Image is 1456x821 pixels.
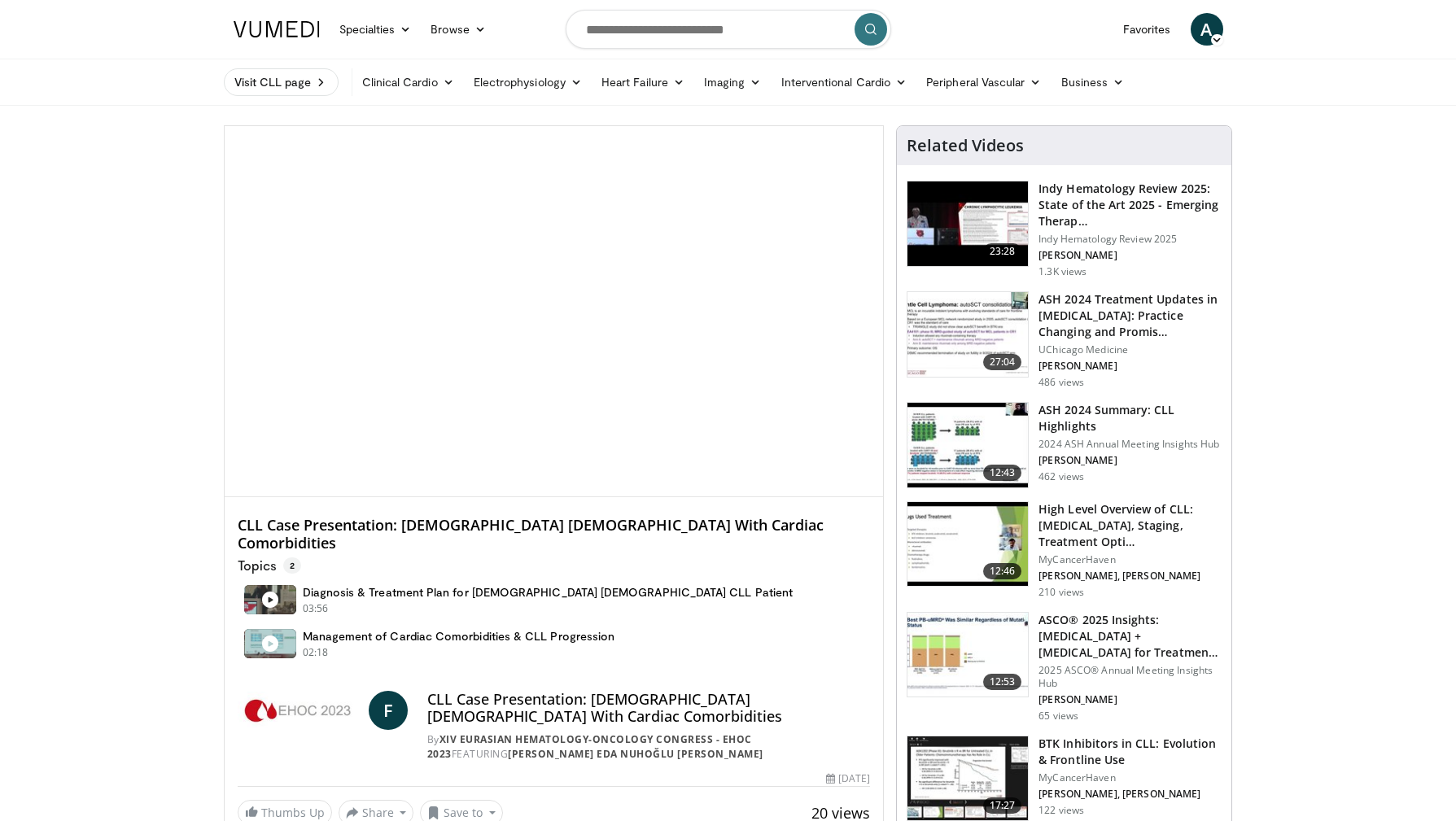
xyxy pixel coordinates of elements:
[907,403,1028,487] img: 4217ddbd-4c2b-4f79-a613-8965387d2152.150x105_q85_crop-smart_upscale.jpg
[983,354,1022,370] span: 27:04
[303,645,329,660] p: 02:18
[1038,233,1222,246] p: Indy Hematology Review 2025
[907,136,1024,155] h4: Related Videos
[238,557,301,574] p: Topics
[1038,771,1222,784] p: MyCancerHaven
[225,126,884,497] video-js: Video Player
[303,629,615,644] h4: Management of Cardiac Comorbidities & CLL Progression
[983,797,1022,814] span: 17:27
[983,563,1022,579] span: 12:46
[464,66,592,98] a: Electrophysiology
[1038,586,1084,599] p: 210 views
[1038,360,1222,373] p: [PERSON_NAME]
[427,732,752,761] a: XIV Eurasian Hematology-Oncology Congress - EHOC 2023
[592,66,694,98] a: Heart Failure
[352,66,464,98] a: Clinical Cardio
[1038,553,1222,566] p: MyCancerHaven
[983,243,1022,260] span: 23:28
[1113,13,1181,46] a: Favorites
[566,10,891,49] input: Search topics, interventions
[508,747,763,761] a: [PERSON_NAME] Eda Nuhoğlu [PERSON_NAME]
[1038,454,1222,467] p: [PERSON_NAME]
[772,66,917,98] a: Interventional Cardio
[907,736,1028,821] img: 6ac885d3-61a3-42de-94c7-507db5758787.150x105_q85_crop-smart_upscale.jpg
[1038,265,1087,278] p: 1.3K views
[1038,693,1222,706] p: [PERSON_NAME]
[224,68,339,96] a: Visit CLL page
[1191,13,1223,46] a: A
[1038,470,1084,483] p: 462 views
[907,613,1028,697] img: afc65a01-ae20-483b-b170-a9358149cf60.150x105_q85_crop-smart_upscale.jpg
[907,502,1028,587] img: 084181b0-6393-4ae5-b7d2-44e456a6140b.150x105_q85_crop-smart_upscale.jpg
[238,691,362,730] img: XIV Eurasian Hematology-Oncology Congress - EHOC 2023
[694,66,772,98] a: Imaging
[283,557,301,574] span: 2
[1038,402,1222,435] h3: ASH 2024 Summary: CLL Highlights
[907,612,1222,723] a: 12:53 ASCO® 2025 Insights: [MEDICAL_DATA] + [MEDICAL_DATA] for Treatment-Naive C… 2025 ASCO® Annu...
[1038,249,1222,262] p: [PERSON_NAME]
[907,181,1222,278] a: 23:28 Indy Hematology Review 2025: State of the Art 2025 - Emerging Therap… Indy Hematology Revie...
[1038,570,1222,583] p: [PERSON_NAME], [PERSON_NAME]
[234,21,320,37] img: VuMedi Logo
[1038,501,1222,550] h3: High Level Overview of CLL: [MEDICAL_DATA], Staging, Treatment Opti…
[1052,66,1135,98] a: Business
[907,181,1028,266] img: dfecf537-d4a4-4a47-8610-d62fe50ce9e0.150x105_q85_crop-smart_upscale.jpg
[1038,710,1078,723] p: 65 views
[303,601,329,616] p: 03:56
[826,771,870,786] div: [DATE]
[1038,343,1222,356] p: UChicago Medicine
[369,691,408,730] a: F
[427,691,870,726] h4: CLL Case Presentation: [DEMOGRAPHIC_DATA] [DEMOGRAPHIC_DATA] With Cardiac Comorbidities
[427,732,870,762] div: By FEATURING
[1038,291,1222,340] h3: ASH 2024 Treatment Updates in [MEDICAL_DATA]: Practice Changing and Promis…
[303,585,794,600] h4: Diagnosis & Treatment Plan for [DEMOGRAPHIC_DATA] [DEMOGRAPHIC_DATA] CLL Patient
[1038,788,1222,801] p: [PERSON_NAME], [PERSON_NAME]
[983,465,1022,481] span: 12:43
[907,292,1028,377] img: 0794055e-2a39-4553-87d4-3452e5ba9c4c.150x105_q85_crop-smart_upscale.jpg
[1038,438,1222,451] p: 2024 ASH Annual Meeting Insights Hub
[907,501,1222,599] a: 12:46 High Level Overview of CLL: [MEDICAL_DATA], Staging, Treatment Opti… MyCancerHaven [PERSON_...
[421,13,496,46] a: Browse
[907,402,1222,488] a: 12:43 ASH 2024 Summary: CLL Highlights 2024 ASH Annual Meeting Insights Hub [PERSON_NAME] 462 views
[983,674,1022,690] span: 12:53
[907,291,1222,389] a: 27:04 ASH 2024 Treatment Updates in [MEDICAL_DATA]: Practice Changing and Promis… UChicago Medici...
[916,66,1051,98] a: Peripheral Vascular
[330,13,422,46] a: Specialties
[1038,736,1222,768] h3: BTK Inhibitors in CLL: Evolution & Frontline Use
[238,517,871,552] h4: CLL Case Presentation: [DEMOGRAPHIC_DATA] [DEMOGRAPHIC_DATA] With Cardiac Comorbidities
[1038,376,1084,389] p: 486 views
[1038,804,1084,817] p: 122 views
[1038,181,1222,229] h3: Indy Hematology Review 2025: State of the Art 2025 - Emerging Therap…
[1038,664,1222,690] p: 2025 ASCO® Annual Meeting Insights Hub
[1038,612,1222,661] h3: ASCO® 2025 Insights: [MEDICAL_DATA] + [MEDICAL_DATA] for Treatment-Naive C…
